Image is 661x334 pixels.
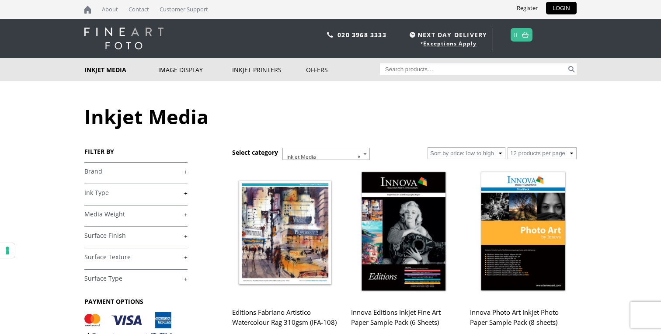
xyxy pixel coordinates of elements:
[337,31,386,39] a: 020 3968 3333
[232,148,278,157] h3: Select category
[84,253,188,261] a: +
[567,63,577,75] button: Search
[380,63,567,75] input: Search products…
[306,58,380,81] a: Offers
[470,166,576,299] img: Innova Photo Art Inkjet Photo Paper Sample Pack (8 sheets)
[84,58,158,81] a: Inkjet Media
[232,166,338,299] img: Editions Fabriano Artistico Watercolour Rag 310gsm (IFA-108)
[327,32,333,38] img: phone.svg
[84,103,577,130] h1: Inkjet Media
[84,28,164,49] img: logo-white.svg
[546,2,577,14] a: LOGIN
[514,28,518,41] a: 0
[84,210,188,219] a: +
[410,32,415,38] img: time.svg
[84,226,188,244] h4: Surface Finish
[232,58,306,81] a: Inkjet Printers
[84,297,188,306] h3: PAYMENT OPTIONS
[84,189,188,197] a: +
[84,147,188,156] h3: FILTER BY
[510,2,544,14] a: Register
[84,275,188,283] a: +
[84,184,188,201] h4: Ink Type
[407,30,487,40] span: NEXT DAY DELIVERY
[428,147,505,159] select: Shop order
[282,148,370,160] span: Inkjet Media
[358,151,361,163] span: ×
[84,205,188,223] h4: Media Weight
[522,32,529,38] img: basket.svg
[423,40,477,47] a: Exceptions Apply
[283,148,369,166] span: Inkjet Media
[158,58,232,81] a: Image Display
[84,162,188,180] h4: Brand
[84,167,188,176] a: +
[84,269,188,287] h4: Surface Type
[84,248,188,265] h4: Surface Texture
[351,166,457,299] img: Innova Editions Inkjet Fine Art Paper Sample Pack (6 Sheets)
[84,232,188,240] a: +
